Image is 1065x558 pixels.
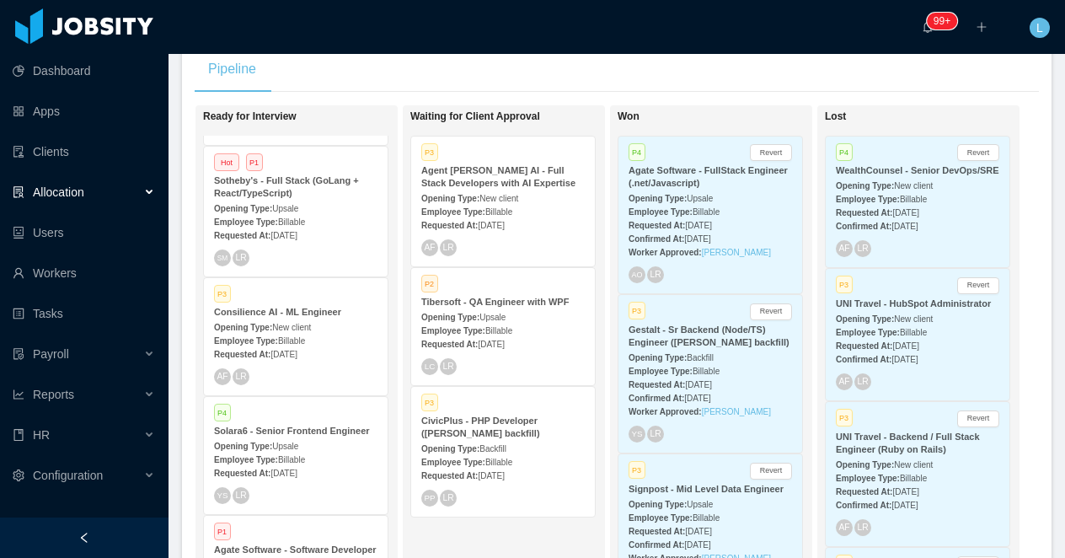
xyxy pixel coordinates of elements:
[478,221,504,230] span: [DATE]
[421,194,479,203] strong: Opening Type:
[272,323,311,332] span: New client
[479,444,506,453] span: Backfill
[894,181,933,190] span: New client
[836,143,853,161] span: P4
[272,204,298,213] span: Upsale
[650,429,661,438] span: LR
[836,165,999,175] strong: WealthCounsel - Senior DevOps/SRE
[900,328,927,337] span: Billable
[750,463,792,480] button: Revert
[421,444,479,453] strong: Opening Type:
[838,244,849,254] span: AF
[693,207,720,217] span: Billable
[421,143,438,161] span: P3
[421,313,479,322] strong: Opening Type:
[214,426,370,436] strong: Solara6 - Senior Frontend Engineer
[957,277,999,294] button: Revert
[836,222,891,231] strong: Confirmed At:
[33,469,103,482] span: Configuration
[836,487,892,496] strong: Requested At:
[33,388,74,401] span: Reports
[485,458,512,467] span: Billable
[13,256,155,290] a: icon: userWorkers
[750,303,792,320] button: Revert
[629,248,702,257] strong: Worker Approved:
[891,222,918,231] span: [DATE]
[33,347,69,361] span: Payroll
[421,416,540,438] strong: CivicPlus - PHP Developer ([PERSON_NAME] backfill)
[836,409,853,427] span: P3
[214,455,278,464] strong: Employee Type:
[629,143,645,161] span: P4
[629,234,684,244] strong: Confirmed At:
[976,21,987,33] i: icon: plus
[892,341,918,351] span: [DATE]
[421,340,478,349] strong: Requested At:
[214,175,359,198] strong: Sotheby's - Full Stack (GoLang + React/TypeScript)
[836,355,891,364] strong: Confirmed At:
[278,336,305,346] span: Billable
[629,302,645,319] span: P3
[13,389,24,400] i: icon: line-chart
[214,323,272,332] strong: Opening Type:
[214,285,231,303] span: P3
[629,513,693,523] strong: Employee Type:
[478,340,504,349] span: [DATE]
[629,325,789,347] strong: Gestalt - Sr Backend (Node/TS) Engineer ([PERSON_NAME] backfill)
[629,527,685,536] strong: Requested At:
[693,513,720,523] span: Billable
[13,135,155,169] a: icon: auditClients
[421,275,438,292] span: P2
[421,221,478,230] strong: Requested At:
[836,181,894,190] strong: Opening Type:
[629,394,684,403] strong: Confirmed At:
[857,244,868,254] span: LR
[410,110,646,123] h1: Waiting for Client Approval
[13,186,24,198] i: icon: solution
[214,442,272,451] strong: Opening Type:
[33,428,50,442] span: HR
[631,271,642,279] span: AO
[217,491,227,500] span: YS
[836,341,892,351] strong: Requested At:
[825,110,1061,123] h1: Lost
[421,297,569,307] strong: Tibersoft - QA Engineer with WPF
[478,471,504,480] span: [DATE]
[214,204,272,213] strong: Opening Type:
[13,54,155,88] a: icon: pie-chartDashboard
[421,207,485,217] strong: Employee Type:
[421,471,478,480] strong: Requested At:
[13,216,155,249] a: icon: robotUsers
[13,297,155,330] a: icon: profileTasks
[629,484,784,494] strong: Signpost - Mid Level Data Engineer
[442,493,453,502] span: LR
[217,372,227,381] span: AF
[442,362,453,371] span: LR
[270,469,297,478] span: [DATE]
[702,248,771,257] a: [PERSON_NAME]
[214,153,239,171] span: Hot
[836,276,853,293] span: P3
[629,461,645,479] span: P3
[235,491,246,500] span: LR
[235,253,246,262] span: LR
[687,500,713,509] span: Upsale
[203,110,439,123] h1: Ready for Interview
[235,372,246,381] span: LR
[217,254,227,261] span: SM
[894,314,933,324] span: New client
[629,353,687,362] strong: Opening Type:
[424,243,435,252] span: AF
[629,407,702,416] strong: Worker Approved:
[421,326,485,335] strong: Employee Type:
[684,540,710,550] span: [DATE]
[631,430,642,439] span: YS
[33,185,84,199] span: Allocation
[13,348,24,360] i: icon: file-protect
[629,207,693,217] strong: Employee Type:
[479,194,518,203] span: New client
[214,231,270,240] strong: Requested At:
[891,501,918,510] span: [DATE]
[836,208,892,217] strong: Requested At:
[421,165,575,188] strong: Agent [PERSON_NAME] AI - Full Stack Developers with AI Expertise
